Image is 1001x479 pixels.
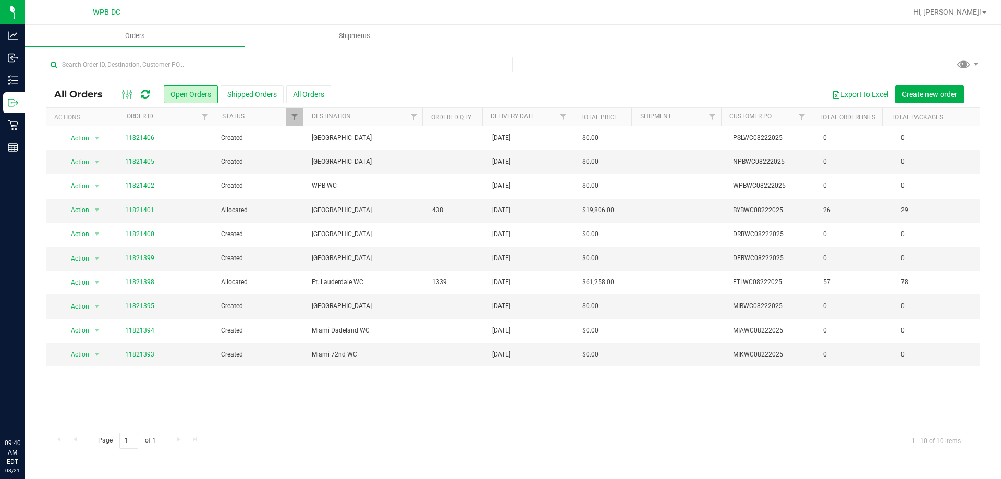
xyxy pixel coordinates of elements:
span: [GEOGRAPHIC_DATA] [312,133,420,143]
span: Ft. Lauderdale WC [312,277,420,287]
a: Filter [197,108,214,126]
a: Total Packages [891,114,943,121]
span: Action [62,203,90,217]
input: 1 [119,433,138,449]
span: WPB DC [93,8,120,17]
span: 0 [896,227,910,242]
span: DRBWC08222025 [733,229,811,239]
span: select [90,251,103,266]
span: Created [221,181,299,191]
a: Total Orderlines [819,114,875,121]
span: 0 [896,154,910,169]
a: 11821402 [125,181,154,191]
span: 0 [896,178,910,193]
span: 57 [823,277,831,287]
a: 11821393 [125,350,154,360]
span: [DATE] [492,181,510,191]
span: Orders [111,31,159,41]
span: Action [62,227,90,241]
span: 0 [823,181,827,191]
span: [DATE] [492,253,510,263]
span: $0.00 [582,350,599,360]
span: select [90,347,103,362]
span: select [90,131,103,145]
span: 438 [432,205,443,215]
span: Action [62,131,90,145]
span: [GEOGRAPHIC_DATA] [312,157,420,167]
p: 09:40 AM EDT [5,438,20,466]
span: 29 [896,203,913,218]
a: Shipments [245,25,464,47]
button: Shipped Orders [221,85,284,103]
span: MIKWC08222025 [733,350,811,360]
span: $61,258.00 [582,277,614,287]
span: Shipments [325,31,384,41]
button: All Orders [286,85,331,103]
span: 0 [823,133,827,143]
span: [DATE] [492,229,510,239]
span: 0 [823,157,827,167]
inline-svg: Reports [8,142,18,153]
iframe: Resource center [10,396,42,427]
span: MIBWC08222025 [733,301,811,311]
span: [GEOGRAPHIC_DATA] [312,253,420,263]
span: Action [62,155,90,169]
a: 11821398 [125,277,154,287]
span: select [90,155,103,169]
span: Action [62,323,90,338]
span: 78 [896,275,913,290]
a: Customer PO [729,113,772,120]
span: 0 [896,323,910,338]
span: Action [62,251,90,266]
a: Filter [704,108,721,126]
span: Action [62,179,90,193]
inline-svg: Retail [8,120,18,130]
span: Miami Dadeland WC [312,326,420,336]
a: Status [222,113,245,120]
span: Created [221,133,299,143]
span: 0 [823,253,827,263]
div: Actions [54,114,114,121]
span: $0.00 [582,157,599,167]
a: Filter [286,108,303,126]
p: 08/21 [5,466,20,474]
a: Orders [25,25,245,47]
button: Open Orders [164,85,218,103]
span: 0 [823,301,827,311]
span: 0 [823,229,827,239]
a: 11821406 [125,133,154,143]
span: $0.00 [582,181,599,191]
span: [GEOGRAPHIC_DATA] [312,301,420,311]
a: Ordered qty [431,114,471,121]
span: Created [221,326,299,336]
span: Created [221,157,299,167]
span: FTLWC08222025 [733,277,811,287]
span: Created [221,350,299,360]
span: Created [221,253,299,263]
span: [DATE] [492,301,510,311]
span: All Orders [54,89,113,100]
span: 26 [823,205,831,215]
span: [DATE] [492,350,510,360]
inline-svg: Inbound [8,53,18,63]
a: Total Price [580,114,618,121]
span: [DATE] [492,133,510,143]
span: [GEOGRAPHIC_DATA] [312,229,420,239]
span: Create new order [902,90,957,99]
span: 0 [896,251,910,266]
span: select [90,203,103,217]
span: $0.00 [582,229,599,239]
span: select [90,275,103,290]
span: WPB WC [312,181,420,191]
a: Filter [794,108,811,126]
a: 11821395 [125,301,154,311]
span: 0 [823,326,827,336]
span: $0.00 [582,326,599,336]
span: WPBWC08222025 [733,181,811,191]
span: [DATE] [492,157,510,167]
a: Shipment [640,113,672,120]
span: PSLWC08222025 [733,133,811,143]
span: Action [62,347,90,362]
span: Created [221,229,299,239]
a: 11821405 [125,157,154,167]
